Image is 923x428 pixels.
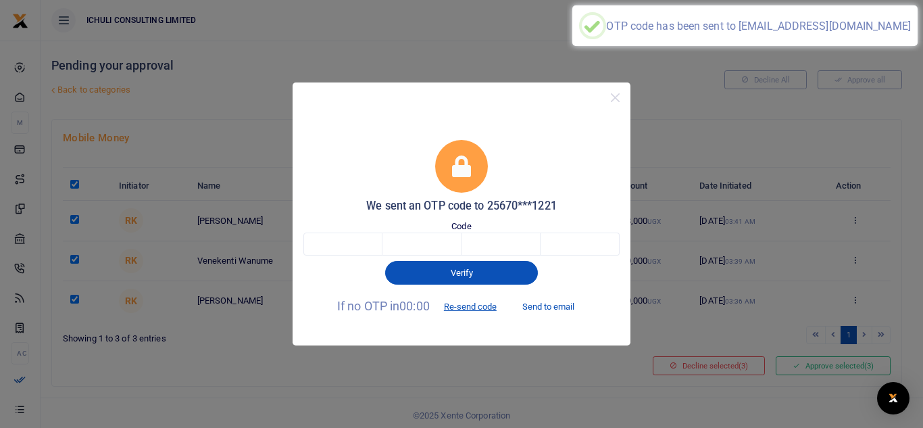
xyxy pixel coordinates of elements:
label: Code [451,220,471,233]
div: OTP code has been sent to [EMAIL_ADDRESS][DOMAIN_NAME] [606,20,910,32]
span: 00:00 [399,299,430,313]
h5: We sent an OTP code to 25670***1221 [303,199,620,213]
button: Re-send code [432,295,508,318]
button: Verify [385,261,538,284]
span: If no OTP in [337,299,508,313]
div: Open Intercom Messenger [877,382,909,414]
button: Close [605,88,625,108]
button: Send to email [511,295,586,318]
